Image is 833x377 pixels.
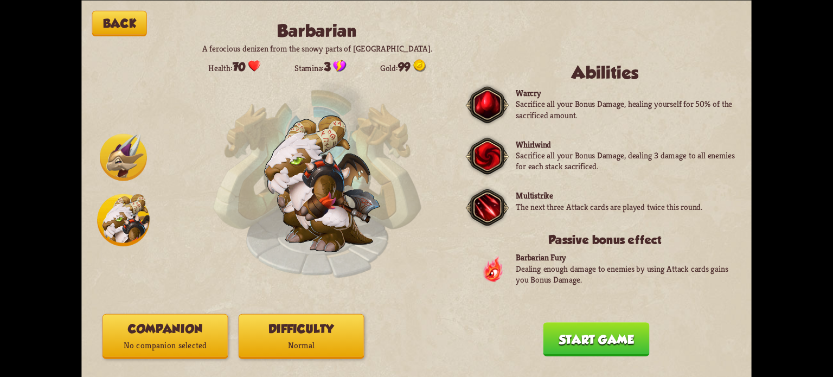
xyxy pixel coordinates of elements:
img: Barbarian_Dragon.png [264,115,380,252]
p: Sacrifice all your Bonus Damage, healing yourself for 50% of the sacrificed amount. [516,98,735,120]
span: 3 [324,60,331,73]
p: Barbarian Fury [516,252,735,263]
p: Sacrifice all your Bonus Damage, dealing 3 damage to all enemies for each stack sacrificed. [516,150,735,172]
button: DifficultyNormal [239,314,364,359]
div: Health: [208,59,261,73]
button: Start game [543,322,650,356]
p: Multistrike [516,190,702,201]
img: Heart.png [248,59,261,72]
span: 99 [398,60,411,73]
div: Stamina: [294,59,346,73]
img: Enchantment_Altar.png [213,73,422,283]
p: The next three Attack cards are played twice this round. [516,201,702,212]
p: Whirlwind [516,139,735,150]
h3: Passive bonus effect [474,233,736,247]
button: Back [92,10,147,36]
img: Chevalier_Dragon_Icon.png [100,133,147,181]
img: Barbarian_Dragon_Icon.png [97,194,150,246]
img: Stamina_Icon.png [334,59,347,72]
img: Dark_Frame.png [466,83,509,127]
img: Dark_Frame.png [466,186,509,229]
p: No companion selected [103,337,228,354]
img: Dark_Frame.png [466,134,509,178]
div: Gold: [380,59,426,73]
h2: Barbarian [191,21,443,41]
img: Barbarian_Dragon.png [265,116,380,252]
span: 70 [233,60,246,73]
p: Dealing enough damage to enemies by using Attack cards gains you Bonus Damage. [516,263,735,285]
p: Normal [239,337,364,354]
p: Warcry [516,87,735,98]
img: Gold.png [413,59,426,72]
button: CompanionNo companion selected [102,314,228,359]
img: DragonFury.png [482,254,504,283]
h2: Abilities [474,63,736,82]
p: A ferocious denizen from the snowy parts of [GEOGRAPHIC_DATA]. [191,43,443,54]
